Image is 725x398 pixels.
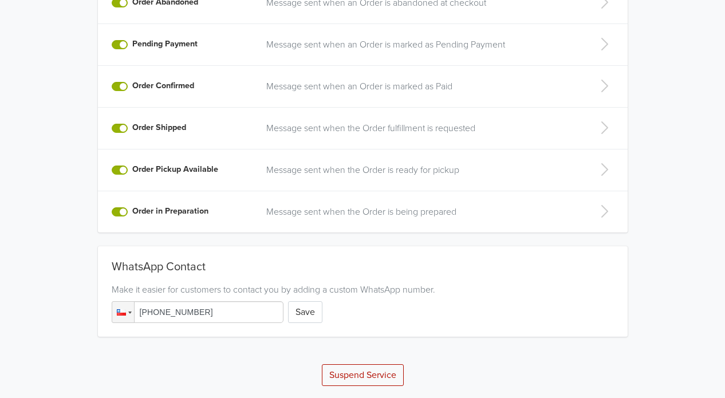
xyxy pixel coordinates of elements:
label: Order Pickup Available [132,163,218,176]
div: Make it easier for customers to contact you by adding a custom WhatsApp number. [112,283,614,297]
div: Chile: + 56 [112,302,134,322]
label: Order in Preparation [132,205,208,218]
a: Message sent when the Order fulfillment is requested [266,121,574,135]
button: Save [288,301,322,323]
input: 1 (702) 123-4567 [112,301,283,323]
a: Message sent when the Order is being prepared [266,205,574,219]
div: WhatsApp Contact [112,260,614,278]
a: Message sent when an Order is marked as Pending Payment [266,38,574,52]
a: Message sent when an Order is marked as Paid [266,80,574,93]
button: Suspend Service [322,364,404,386]
label: Order Shipped [132,121,186,134]
label: Pending Payment [132,38,198,50]
a: Message sent when the Order is ready for pickup [266,163,574,177]
label: Order Confirmed [132,80,194,92]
